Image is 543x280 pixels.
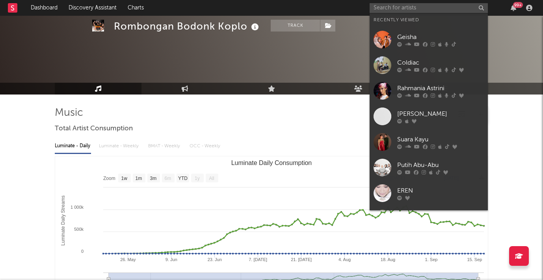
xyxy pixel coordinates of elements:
[55,124,133,134] span: Total Artist Consumption
[71,205,84,210] text: 1 000k
[103,176,115,181] text: Zoom
[397,109,484,119] div: [PERSON_NAME]
[209,176,214,181] text: All
[208,257,222,262] text: 23. Jun
[397,83,484,93] div: Rahmania Astrini
[166,257,177,262] text: 9. Jun
[150,176,157,181] text: 3m
[467,257,482,262] text: 15. Sep
[55,139,91,153] div: Luminate - Daily
[370,129,488,155] a: Suara Kayu
[397,160,484,170] div: Putih Abu-Abu
[195,176,200,181] text: 1y
[231,159,312,166] text: Luminate Daily Consumption
[249,257,267,262] text: 7. [DATE]
[370,3,488,13] input: Search for artists
[513,2,523,8] div: 99 +
[397,186,484,195] div: EREN
[370,78,488,104] a: Rahmania Astrini
[74,227,84,232] text: 500k
[370,180,488,206] a: EREN
[381,257,395,262] text: 18. Aug
[370,27,488,52] a: Geisha
[370,52,488,78] a: Coldiac
[114,20,261,33] div: Rombongan Bodonk Koplo
[425,257,438,262] text: 1. Sep
[178,176,188,181] text: YTD
[271,20,320,32] button: Track
[370,155,488,180] a: Putih Abu-Abu
[397,58,484,67] div: Coldiac
[370,104,488,129] a: [PERSON_NAME]
[60,195,66,245] text: Luminate Daily Streams
[370,206,488,232] a: Acha Septriasa
[136,176,142,181] text: 1m
[81,249,84,254] text: 0
[397,135,484,144] div: Suara Kayu
[374,15,484,25] div: Recently Viewed
[291,257,312,262] text: 21. [DATE]
[338,257,351,262] text: 4. Aug
[511,5,516,11] button: 99+
[120,257,136,262] text: 26. May
[121,176,128,181] text: 1w
[165,176,171,181] text: 6m
[397,32,484,42] div: Geisha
